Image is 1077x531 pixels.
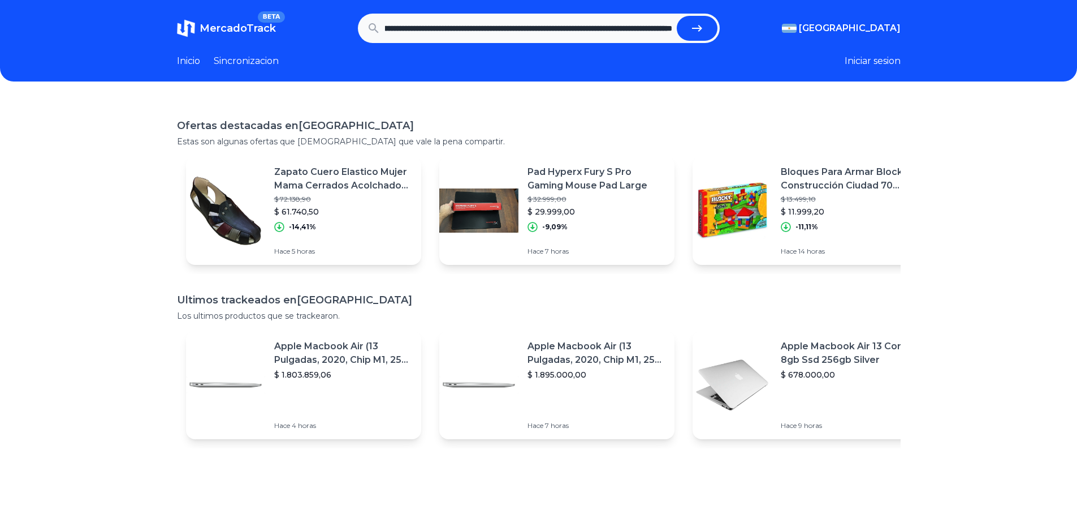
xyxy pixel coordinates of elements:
p: Apple Macbook Air (13 Pulgadas, 2020, Chip M1, 256 Gb De Ssd, 8 Gb De Ram) - Plata [527,340,665,367]
img: Featured image [186,171,265,250]
span: BETA [258,11,284,23]
p: $ 1.895.000,00 [527,369,665,380]
span: MercadoTrack [200,22,276,35]
button: Iniciar sesion [845,54,901,68]
h1: Ofertas destacadas en [GEOGRAPHIC_DATA] [177,118,901,134]
p: $ 678.000,00 [781,369,919,380]
p: Bloques Para Armar Blocky Construcción Ciudad 70 Piezas En Caja [781,165,919,192]
p: $ 72.138,90 [274,195,412,204]
p: Hace 7 horas [527,421,665,430]
p: $ 61.740,50 [274,206,412,217]
a: Featured imageApple Macbook Air (13 Pulgadas, 2020, Chip M1, 256 Gb De Ssd, 8 Gb De Ram) - Plata$... [186,331,421,439]
p: Apple Macbook Air 13 Core I5 8gb Ssd 256gb Silver [781,340,919,367]
img: Argentina [782,24,797,33]
p: Hace 14 horas [781,247,919,256]
p: Los ultimos productos que se trackearon. [177,310,901,322]
img: Featured image [186,345,265,425]
p: Zapato Cuero Elastico Mujer Mama Cerrados Acolchado Art 410 [274,165,412,192]
p: Hace 7 horas [527,247,665,256]
img: Featured image [693,345,772,425]
h1: Ultimos trackeados en [GEOGRAPHIC_DATA] [177,292,901,308]
p: Pad Hyperx Fury S Pro Gaming Mouse Pad Large [527,165,665,192]
p: $ 11.999,20 [781,206,919,217]
p: -14,41% [289,222,316,232]
p: $ 1.803.859,06 [274,369,412,380]
p: $ 13.499,10 [781,195,919,204]
a: Featured imagePad Hyperx Fury S Pro Gaming Mouse Pad Large$ 32.999,00$ 29.999,00-9,09%Hace 7 horas [439,156,674,265]
p: Hace 9 horas [781,421,919,430]
img: MercadoTrack [177,19,195,37]
p: $ 29.999,00 [527,206,665,217]
img: Featured image [439,345,518,425]
a: MercadoTrackBETA [177,19,276,37]
p: -9,09% [542,222,568,232]
a: Featured imageZapato Cuero Elastico Mujer Mama Cerrados Acolchado Art 410$ 72.138,90$ 61.740,50-1... [186,156,421,265]
button: [GEOGRAPHIC_DATA] [782,22,901,35]
p: Apple Macbook Air (13 Pulgadas, 2020, Chip M1, 256 Gb De Ssd, 8 Gb De Ram) - Plata [274,340,412,367]
a: Sincronizacion [214,54,279,68]
img: Featured image [693,171,772,250]
a: Featured imageApple Macbook Air (13 Pulgadas, 2020, Chip M1, 256 Gb De Ssd, 8 Gb De Ram) - Plata$... [439,331,674,439]
p: $ 32.999,00 [527,195,665,204]
a: Featured imageApple Macbook Air 13 Core I5 8gb Ssd 256gb Silver$ 678.000,00Hace 9 horas [693,331,928,439]
p: Hace 5 horas [274,247,412,256]
p: Estas son algunas ofertas que [DEMOGRAPHIC_DATA] que vale la pena compartir. [177,136,901,147]
a: Inicio [177,54,200,68]
img: Featured image [439,171,518,250]
a: Featured imageBloques Para Armar Blocky Construcción Ciudad 70 Piezas En Caja$ 13.499,10$ 11.999,... [693,156,928,265]
span: [GEOGRAPHIC_DATA] [799,22,901,35]
p: -11,11% [795,222,818,232]
p: Hace 4 horas [274,421,412,430]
